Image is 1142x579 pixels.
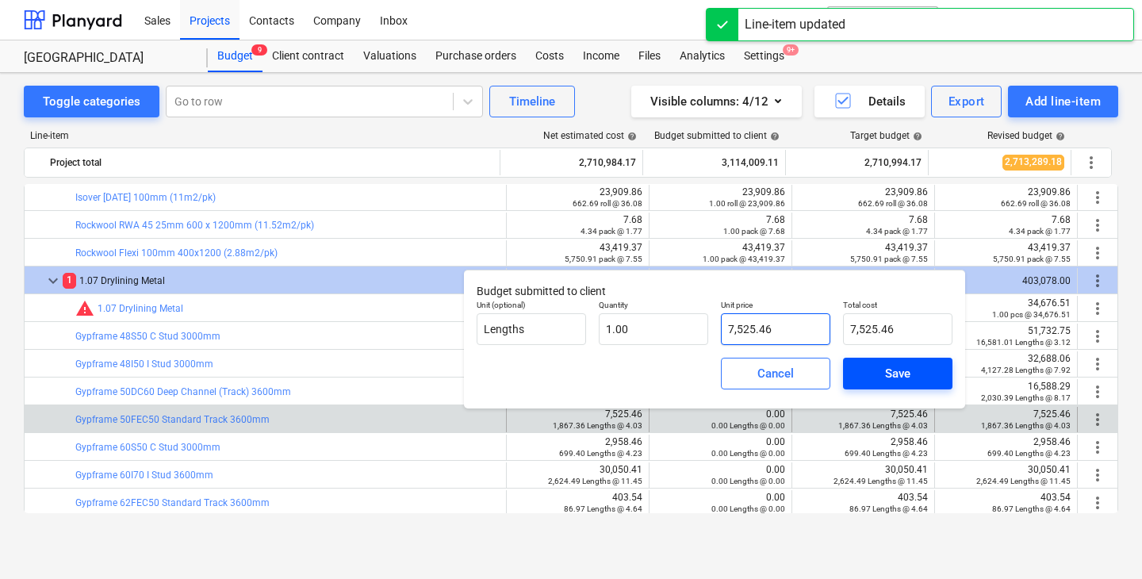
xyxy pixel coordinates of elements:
span: 1 [63,273,76,288]
div: 7.68 [723,214,785,236]
div: Settings [734,40,794,72]
small: 2,624.49 Lengths @ 11.45 [834,477,928,485]
span: help [767,132,780,141]
div: 7,525.46 [981,408,1071,431]
div: Visible columns : 4/12 [650,91,783,112]
div: 2,710,984.17 [507,150,636,175]
a: Costs [526,40,573,72]
div: Project total [50,150,493,175]
small: 2,030.39 Lengths @ 8.17 [981,393,1071,402]
small: 699.40 Lengths @ 4.23 [987,449,1071,458]
div: Add line-item [1025,91,1101,112]
a: Gypframe 62FEC50 Standard Track 3600mm [75,497,270,508]
div: Toggle categories [43,91,140,112]
div: 23,909.86 [858,186,928,209]
span: More actions [1088,438,1107,457]
small: 5,750.91 pack @ 7.55 [993,255,1071,263]
div: 0.00 [711,464,785,486]
p: Unit price [721,300,830,313]
a: Budget9 [208,40,263,72]
div: Details [834,91,906,112]
span: More actions [1082,153,1101,172]
div: Revised budget [987,130,1065,141]
a: Files [629,40,670,72]
div: 32,688.06 [981,353,1071,375]
div: Line-item updated [745,15,845,34]
a: Isover [DATE] 100mm (11m2/pk) [75,192,216,203]
span: 2,713,289.18 [1002,155,1064,170]
div: 403.54 [564,492,642,514]
div: Net estimated cost [543,130,637,141]
span: More actions [1088,243,1107,263]
small: 662.69 roll @ 36.08 [1001,199,1071,208]
div: Target budget [850,130,922,141]
span: More actions [1088,355,1107,374]
span: 9 [251,44,267,56]
span: More actions [1088,382,1107,401]
div: 3,114,009.11 [650,150,779,175]
small: 4,127.28 Lengths @ 7.92 [981,366,1071,374]
div: Line-item [24,130,501,141]
p: Total cost [843,300,952,313]
p: Quantity [599,300,708,313]
small: 4.34 pack @ 1.77 [1009,227,1071,236]
div: 7,525.46 [838,408,928,431]
div: Save [885,363,910,384]
small: 16,581.01 Lengths @ 3.12 [976,338,1071,347]
p: Budget submitted to client [477,283,952,300]
a: Gypframe 50DC60 Deep Channel (Track) 3600mm [75,386,291,397]
small: 5,750.91 pack @ 7.55 [565,255,642,263]
div: 403.54 [992,492,1071,514]
div: 43,419.37 [993,242,1071,264]
div: 403.54 [849,492,928,514]
a: Gypframe 60I70 I Stud 3600mm [75,470,213,481]
small: 1,867.36 Lengths @ 4.03 [553,421,642,430]
div: 7.68 [866,214,928,236]
div: 30,050.41 [834,464,928,486]
div: 0.00 [711,436,785,458]
small: 86.97 Lengths @ 4.64 [849,504,928,513]
span: help [1052,132,1065,141]
small: 1.00 pcs @ 34,676.51 [992,310,1071,319]
div: 30,050.41 [548,464,642,486]
div: Cancel [757,363,794,384]
div: 23,909.86 [709,186,785,209]
div: 43,419.37 [850,242,928,264]
button: Cancel [721,358,830,389]
span: More actions [1088,299,1107,318]
small: 699.40 Lengths @ 4.23 [559,449,642,458]
div: [GEOGRAPHIC_DATA] [24,50,189,67]
small: 86.97 Lengths @ 4.64 [992,504,1071,513]
div: 34,676.51 [992,297,1071,320]
button: Save [843,358,952,389]
small: 2,624.49 Lengths @ 11.45 [976,477,1071,485]
a: Income [573,40,629,72]
div: 2,958.46 [987,436,1071,458]
small: 0.00 Lengths @ 0.00 [711,421,785,430]
a: 1.07 Drylining Metal [98,303,183,314]
a: Rockwool RWA 45 25mm 600 x 1200mm (11.52m2/pk) [75,220,314,231]
div: 7.68 [581,214,642,236]
small: 1,867.36 Lengths @ 4.03 [981,421,1071,430]
p: Unit (optional) [477,300,586,313]
div: 2,958.46 [559,436,642,458]
small: 86.97 Lengths @ 4.64 [564,504,642,513]
button: Details [814,86,925,117]
small: 1.00 roll @ 23,909.86 [709,199,785,208]
div: 2,710,994.17 [792,150,922,175]
span: More actions [1088,327,1107,346]
a: Gypframe 48S50 C Stud 3000mm [75,331,220,342]
div: 1.07 Drylining Metal [63,268,500,293]
div: 0.00 [711,492,785,514]
small: 2,624.49 Lengths @ 11.45 [548,477,642,485]
small: 4.34 pack @ 1.77 [866,227,928,236]
a: Settings9+ [734,40,794,72]
span: 9+ [783,44,799,56]
div: 43,419.37 [565,242,642,264]
div: 7,525.46 [553,408,642,431]
a: Client contract [263,40,354,72]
